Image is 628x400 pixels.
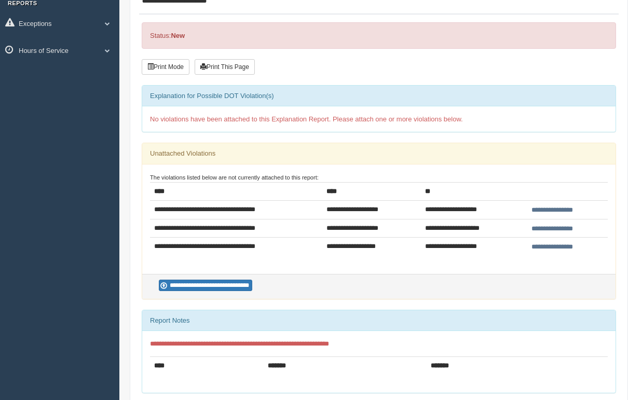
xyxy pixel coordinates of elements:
[150,115,463,123] span: No violations have been attached to this Explanation Report. Please attach one or more violations...
[142,310,616,331] div: Report Notes
[142,59,189,75] button: Print Mode
[195,59,255,75] button: Print This Page
[171,32,185,39] strong: New
[142,22,616,49] div: Status:
[142,143,616,164] div: Unattached Violations
[150,174,319,181] small: The violations listed below are not currently attached to this report:
[142,86,616,106] div: Explanation for Possible DOT Violation(s)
